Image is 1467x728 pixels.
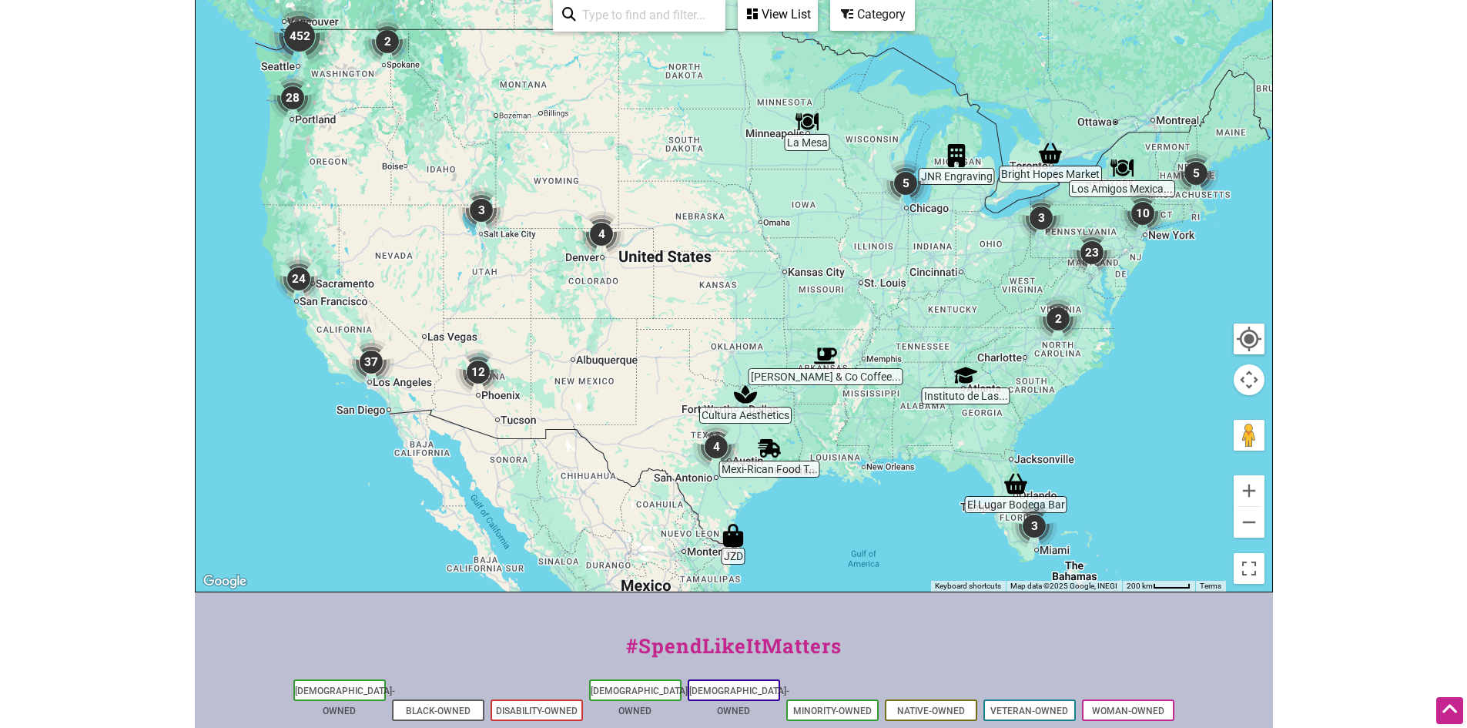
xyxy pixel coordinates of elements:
a: Disability-Owned [496,706,578,716]
a: Native-Owned [897,706,965,716]
a: Terms (opens in new tab) [1200,582,1221,590]
button: Your Location [1234,324,1264,354]
div: 28 [270,75,316,121]
div: 4 [578,211,625,257]
a: Veteran-Owned [990,706,1068,716]
div: 3 [458,187,504,233]
div: 10 [1120,190,1166,237]
div: 24 [276,256,322,302]
div: El Lugar Bodega Bar [1004,472,1027,495]
div: JZD [722,524,745,547]
button: Zoom in [1234,475,1264,506]
div: #SpendLikeItMatters [195,631,1273,676]
div: 3 [1018,195,1064,241]
div: 452 [269,5,330,67]
a: [DEMOGRAPHIC_DATA]-Owned [295,686,395,716]
div: 5 [883,160,929,206]
div: 37 [348,339,394,385]
button: Keyboard shortcuts [935,581,1001,592]
div: Mexi-Rican Food Truck [758,437,781,460]
div: Scroll Back to Top [1436,697,1463,724]
a: [DEMOGRAPHIC_DATA]-Owned [689,686,789,716]
a: Minority-Owned [793,706,872,716]
div: Los Amigos Mexican Restaurant [1110,156,1134,179]
button: Map Scale: 200 km per 45 pixels [1122,581,1195,592]
div: 4 [693,424,739,470]
div: Bright Hopes Market [1039,142,1062,165]
div: 2 [1035,296,1081,342]
a: Open this area in Google Maps (opens a new window) [199,572,250,592]
div: Fidel & Co Coffee Roasters [814,344,837,367]
button: Toggle fullscreen view [1233,552,1265,585]
div: La Mesa [795,110,819,133]
span: Map data ©2025 Google, INEGI [1010,582,1117,590]
a: [DEMOGRAPHIC_DATA]-Owned [591,686,691,716]
div: 12 [455,349,501,395]
div: 2 [364,18,410,65]
a: Black-Owned [406,706,471,716]
button: Map camera controls [1234,364,1264,395]
div: 23 [1069,230,1115,276]
div: 3 [1011,503,1057,549]
img: Google [199,572,250,592]
button: Drag Pegman onto the map to open Street View [1234,420,1264,451]
div: Cultura Aesthetics [734,383,757,406]
div: 5 [1173,150,1219,196]
button: Zoom out [1234,507,1264,538]
div: Instituto de Las Américas [954,364,977,387]
span: 200 km [1127,582,1153,590]
div: JNR Engraving [945,144,968,167]
a: Woman-Owned [1092,706,1164,716]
